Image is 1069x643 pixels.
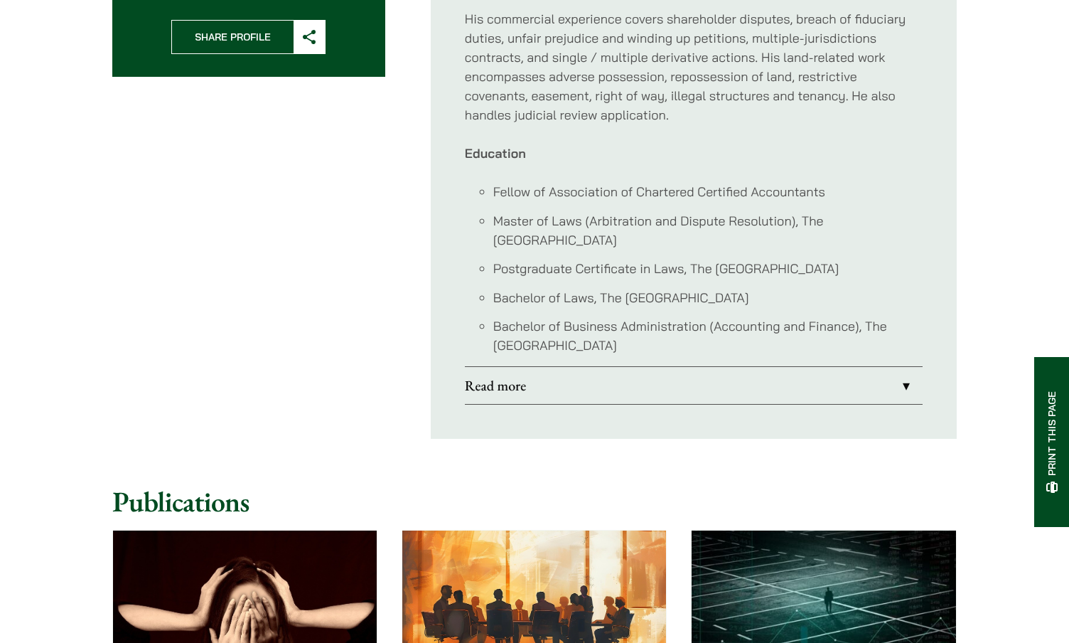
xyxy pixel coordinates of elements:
li: Bachelor of Business Administration (Accounting and Finance), The [GEOGRAPHIC_DATA] [493,317,923,355]
strong: Education [465,145,526,161]
p: His commercial experience covers shareholder disputes, breach of fiduciary duties, unfair prejudi... [465,9,923,124]
li: Fellow of Association of Chartered Certified Accountants [493,182,923,201]
li: Bachelor of Laws, The [GEOGRAPHIC_DATA] [493,288,923,307]
span: Share Profile [172,21,294,53]
a: Read more [465,367,923,404]
button: Share Profile [171,20,326,54]
h2: Publications [112,484,957,519]
li: Master of Laws (Arbitration and Dispute Resolution), The [GEOGRAPHIC_DATA] [493,211,923,250]
li: Postgraduate Certificate in Laws, The [GEOGRAPHIC_DATA] [493,259,923,278]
